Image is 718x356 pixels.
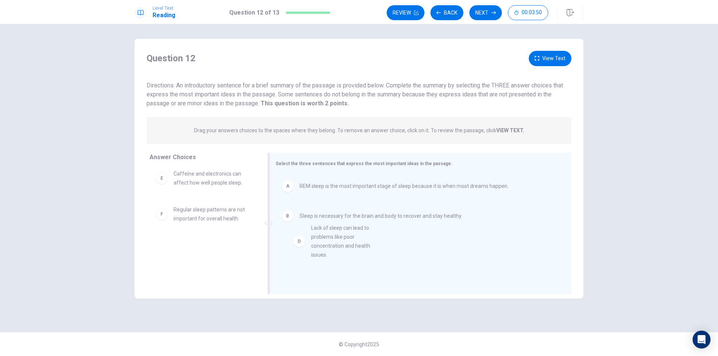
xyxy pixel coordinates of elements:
[276,161,452,166] span: Select the three sentences that express the most important ideas in the passage.
[430,5,463,20] button: Back
[693,331,711,349] div: Open Intercom Messenger
[194,127,524,133] p: Drag your answers choices to the spaces where they belong. To remove an answer choice, click on i...
[153,6,175,11] span: Level Test
[259,100,349,107] strong: This question is worth 2 points.
[229,8,279,17] h1: Question 12 of 13
[150,154,196,161] span: Answer Choices
[522,10,542,16] span: 00:03:50
[339,341,379,347] span: © Copyright 2025
[469,5,502,20] button: Next
[147,82,563,107] span: Directions: An introductory sentence for a brief summary of the passage is provided below. Comple...
[153,11,175,20] h1: Reading
[529,51,571,66] button: View Text
[508,5,548,20] button: 00:03:50
[387,5,424,20] button: Review
[496,127,524,133] strong: VIEW TEXT.
[147,52,196,64] h4: Question 12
